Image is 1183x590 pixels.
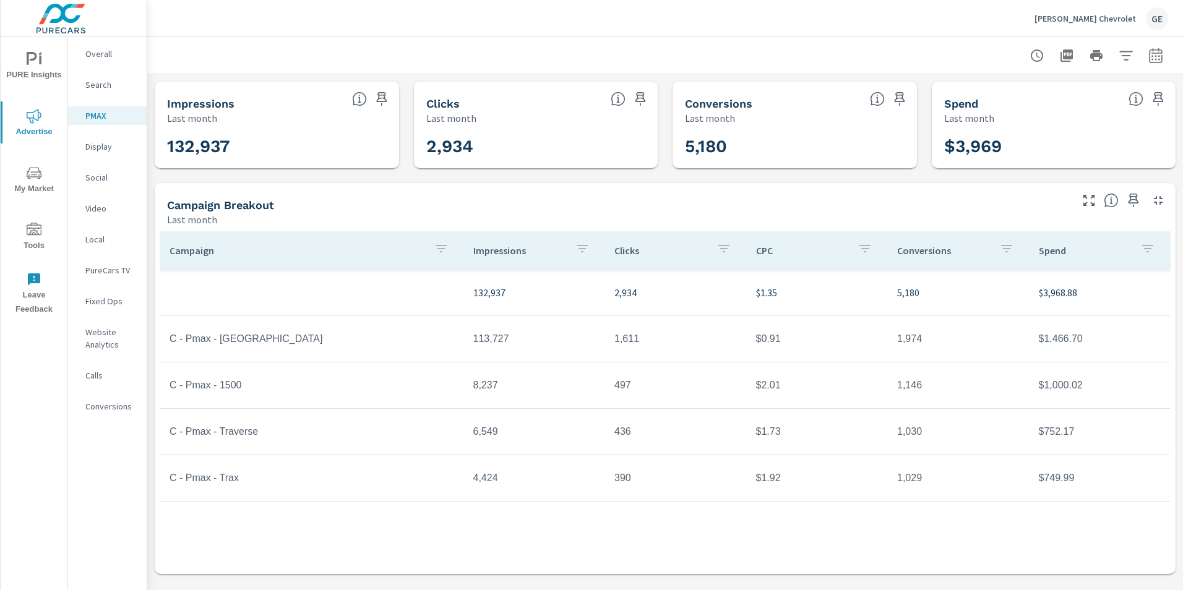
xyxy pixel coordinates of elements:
[85,79,137,91] p: Search
[746,370,888,401] td: $2.01
[746,416,888,447] td: $1.73
[890,89,910,109] span: Save this to your personalized report
[1039,285,1161,300] p: $3,968.88
[870,92,885,106] span: Total Conversions include Actions, Leads and Unmapped.
[1039,244,1131,257] p: Spend
[167,136,387,157] h3: 132,937
[68,230,147,249] div: Local
[85,264,137,276] p: PureCars TV
[1104,193,1119,208] span: This is a summary of PMAX performance results by campaign. Each column can be sorted.
[604,370,746,401] td: 497
[85,369,137,382] p: Calls
[160,463,463,494] td: C - Pmax - Trax
[352,92,367,106] span: The number of times an ad was shown on your behalf.
[1029,463,1171,494] td: $749.99
[614,244,707,257] p: Clicks
[85,140,137,153] p: Display
[4,272,64,317] span: Leave Feedback
[1035,13,1136,24] p: [PERSON_NAME] Chevrolet
[887,323,1029,354] td: 1,974
[160,323,463,354] td: C - Pmax - [GEOGRAPHIC_DATA]
[68,75,147,94] div: Search
[167,212,217,227] p: Last month
[1148,89,1168,109] span: Save this to your personalized report
[746,463,888,494] td: $1.92
[167,111,217,126] p: Last month
[887,416,1029,447] td: 1,030
[85,202,137,215] p: Video
[1054,43,1079,68] button: "Export Report to PDF"
[1079,190,1099,210] button: Make Fullscreen
[167,97,234,110] h5: Impressions
[426,111,476,126] p: Last month
[170,244,424,257] p: Campaign
[85,295,137,307] p: Fixed Ops
[473,244,566,257] p: Impressions
[604,416,746,447] td: 436
[685,111,735,126] p: Last month
[160,416,463,447] td: C - Pmax - Traverse
[1129,92,1143,106] span: The amount of money spent on advertising during the period.
[4,166,64,196] span: My Market
[1029,416,1171,447] td: $752.17
[944,111,994,126] p: Last month
[1084,43,1109,68] button: Print Report
[1114,43,1138,68] button: Apply Filters
[887,463,1029,494] td: 1,029
[1146,7,1168,30] div: GE
[68,323,147,354] div: Website Analytics
[685,136,905,157] h3: 5,180
[1029,323,1171,354] td: $1,466.70
[68,292,147,310] div: Fixed Ops
[160,370,463,401] td: C - Pmax - 1500
[685,97,752,110] h5: Conversions
[68,366,147,385] div: Calls
[614,285,736,300] p: 2,934
[4,223,64,253] span: Tools
[4,52,64,82] span: PURE Insights
[887,370,1029,401] td: 1,146
[746,323,888,354] td: $0.91
[944,136,1164,157] h3: $3,969
[1124,190,1143,210] span: Save this to your personalized report
[756,285,878,300] p: $1.35
[68,45,147,63] div: Overall
[426,97,460,110] h5: Clicks
[68,137,147,156] div: Display
[85,48,137,60] p: Overall
[68,261,147,280] div: PureCars TV
[4,109,64,139] span: Advertise
[68,106,147,125] div: PMAX
[1148,190,1168,210] button: Minimize Widget
[68,199,147,218] div: Video
[473,285,595,300] p: 132,937
[426,136,646,157] h3: 2,934
[68,168,147,187] div: Social
[1143,43,1168,68] button: Select Date Range
[463,323,605,354] td: 113,727
[167,199,274,212] h5: Campaign Breakout
[85,233,137,246] p: Local
[68,397,147,416] div: Conversions
[944,97,978,110] h5: Spend
[897,244,989,257] p: Conversions
[611,92,626,106] span: The number of times an ad was clicked by a consumer.
[897,285,1019,300] p: 5,180
[756,244,848,257] p: CPC
[85,326,137,351] p: Website Analytics
[85,109,137,122] p: PMAX
[372,89,392,109] span: Save this to your personalized report
[463,416,605,447] td: 6,549
[1,37,67,322] div: nav menu
[85,171,137,184] p: Social
[630,89,650,109] span: Save this to your personalized report
[604,463,746,494] td: 390
[1029,370,1171,401] td: $1,000.02
[604,323,746,354] td: 1,611
[463,463,605,494] td: 4,424
[463,370,605,401] td: 8,237
[85,400,137,413] p: Conversions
